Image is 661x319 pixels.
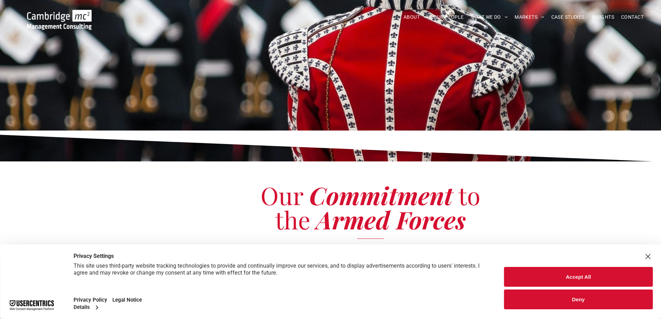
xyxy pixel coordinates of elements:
span: Commitment [309,179,453,211]
a: Your Business Transformed | Cambridge Management Consulting [27,11,92,18]
span: Our [261,179,303,211]
span: Armed Forces [316,203,466,236]
a: CONTACT [618,12,647,23]
img: Go to Homepage [27,10,92,30]
a: OUR PEOPLE [430,12,467,23]
a: ABOUT [400,12,430,23]
a: INSIGHTS [588,12,618,23]
a: CASE STUDIES [548,12,588,23]
span: to the [275,179,480,236]
a: MARKETS [511,12,548,23]
a: WHAT WE DO [467,12,511,23]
